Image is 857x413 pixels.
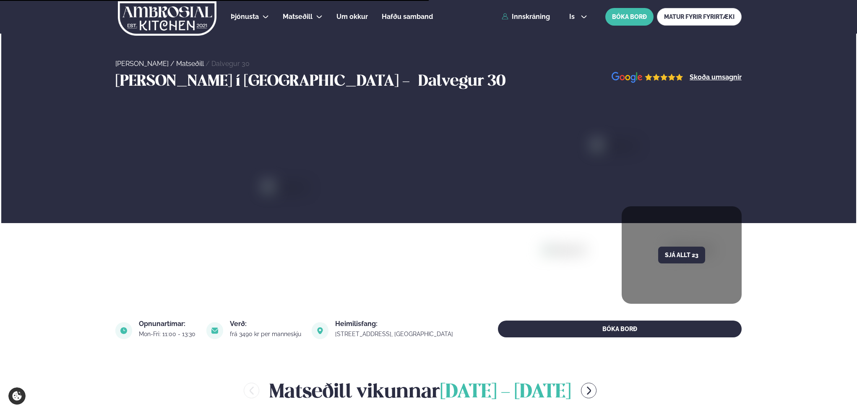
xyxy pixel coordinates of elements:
[543,245,687,362] img: image alt
[612,72,683,83] img: image alt
[211,60,250,68] a: Dalvegur 30
[117,1,217,36] img: logo
[336,13,368,21] span: Um okkur
[170,60,176,68] span: /
[569,13,577,20] span: is
[658,247,705,263] button: Sjá allt 23
[206,60,211,68] span: /
[269,377,571,404] h2: Matseðill vikunnar
[312,322,328,339] img: image alt
[176,60,204,68] a: Matseðill
[440,383,571,402] span: [DATE] - [DATE]
[336,12,368,22] a: Um okkur
[498,321,742,337] button: BÓKA BORÐ
[382,12,433,22] a: Hafðu samband
[563,13,594,20] button: is
[502,13,550,21] a: Innskráning
[418,72,505,92] h3: Dalvegur 30
[382,13,433,21] span: Hafðu samband
[335,321,454,327] div: Heimilisfang:
[230,321,302,327] div: Verð:
[657,8,742,26] a: MATUR FYRIR FYRIRTÆKI
[283,12,313,22] a: Matseðill
[581,383,597,398] button: menu-btn-right
[605,8,654,26] button: BÓKA BORÐ
[115,322,132,339] img: image alt
[231,13,259,21] span: Þjónusta
[8,387,26,405] a: Cookie settings
[690,74,742,81] a: Skoða umsagnir
[335,329,454,339] a: link
[206,322,223,339] img: image alt
[139,321,196,327] div: Opnunartímar:
[115,60,169,68] a: [PERSON_NAME]
[244,383,259,398] button: menu-btn-left
[230,331,302,337] div: frá 3490 kr per manneskju
[283,13,313,21] span: Matseðill
[139,331,196,337] div: Mon-Fri: 11:00 - 13:30
[231,12,259,22] a: Þjónusta
[115,72,414,92] h3: [PERSON_NAME] í [GEOGRAPHIC_DATA] -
